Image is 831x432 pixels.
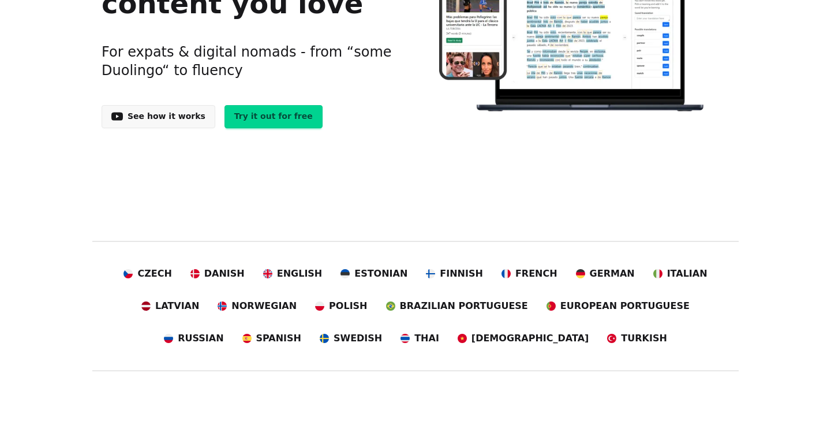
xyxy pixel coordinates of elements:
a: Swedish [320,332,382,345]
a: Finnish [426,267,483,281]
a: Try it out for free [224,105,323,128]
span: Swedish [334,332,382,345]
span: Italian [667,267,708,281]
a: English [263,267,323,281]
a: Brazilian Portuguese [386,299,528,313]
span: French [515,267,557,281]
span: [DEMOGRAPHIC_DATA] [471,332,589,345]
span: Finnish [440,267,483,281]
a: Latvian [141,299,199,313]
span: Spanish [256,332,301,345]
span: Turkish [621,332,667,345]
a: French [501,267,557,281]
a: Turkish [607,332,667,345]
a: Italian [653,267,708,281]
a: See how it works [102,105,215,128]
a: Danish [190,267,245,281]
span: European Portuguese [560,299,690,313]
a: Russian [164,332,223,345]
span: Norwegian [231,299,297,313]
span: Latvian [155,299,199,313]
span: German [590,267,635,281]
span: Danish [204,267,245,281]
span: Estonian [354,267,407,281]
a: Spanish [242,332,301,345]
span: Russian [178,332,223,345]
span: Czech [137,267,171,281]
span: Thai [414,332,439,345]
a: German [576,267,635,281]
a: [DEMOGRAPHIC_DATA] [458,332,589,345]
a: Czech [123,267,171,281]
a: Estonian [340,267,407,281]
span: Brazilian Portuguese [400,299,528,313]
span: English [277,267,323,281]
a: Polish [315,299,367,313]
a: Thai [400,332,439,345]
a: Norwegian [218,299,297,313]
a: European Portuguese [546,299,690,313]
span: Polish [329,299,367,313]
h3: For expats & digital nomads - from “some Duolingo“ to fluency [102,29,398,94]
